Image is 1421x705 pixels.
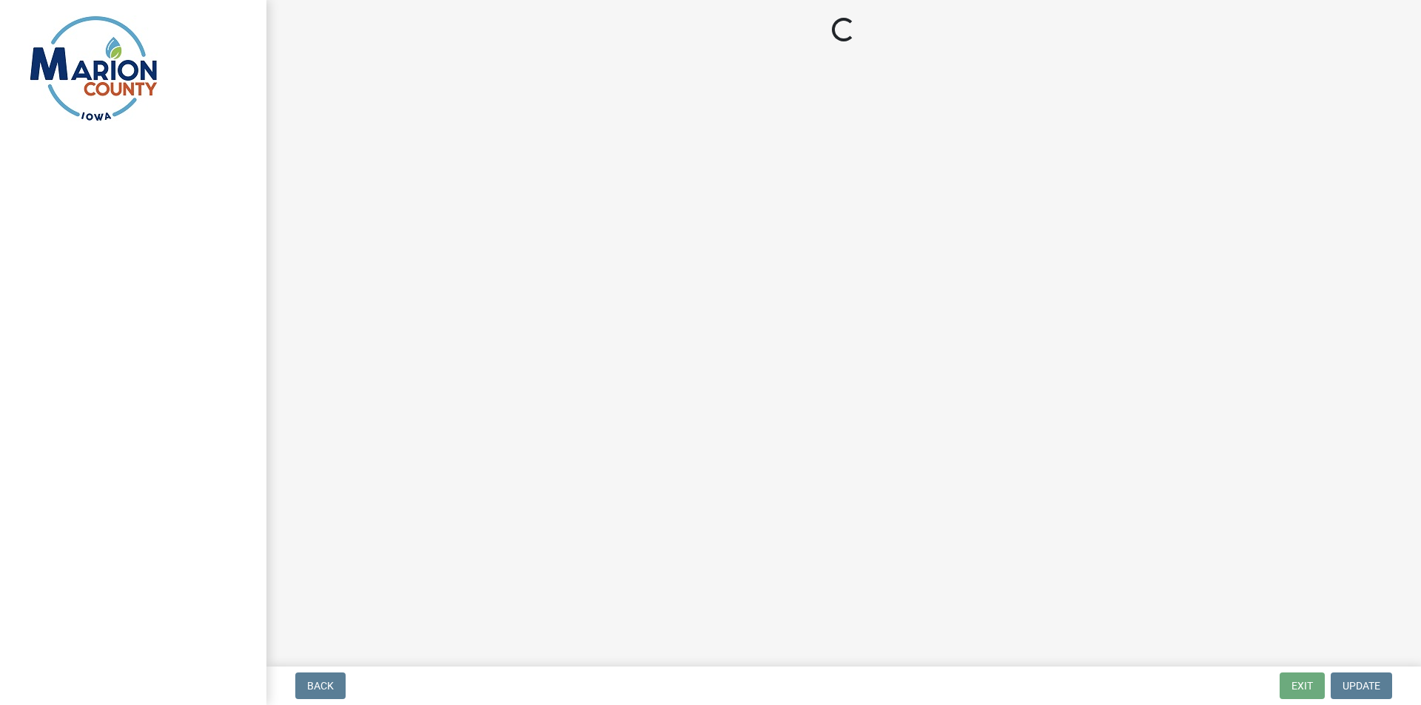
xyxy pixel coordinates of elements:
button: Back [295,672,346,699]
span: Back [307,680,334,692]
button: Exit [1280,672,1325,699]
span: Update [1343,680,1380,692]
img: Marion County, Iowa [30,16,158,121]
button: Update [1331,672,1392,699]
